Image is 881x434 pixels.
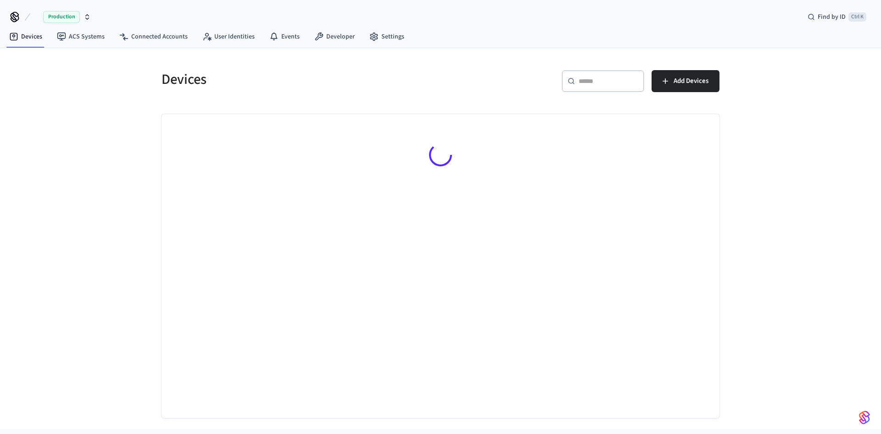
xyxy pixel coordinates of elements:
[859,410,870,425] img: SeamLogoGradient.69752ec5.svg
[674,75,708,87] span: Add Devices
[112,28,195,45] a: Connected Accounts
[2,28,50,45] a: Devices
[818,12,846,22] span: Find by ID
[195,28,262,45] a: User Identities
[162,70,435,89] h5: Devices
[43,11,80,23] span: Production
[800,9,874,25] div: Find by IDCtrl K
[307,28,362,45] a: Developer
[652,70,719,92] button: Add Devices
[50,28,112,45] a: ACS Systems
[262,28,307,45] a: Events
[848,12,866,22] span: Ctrl K
[362,28,412,45] a: Settings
